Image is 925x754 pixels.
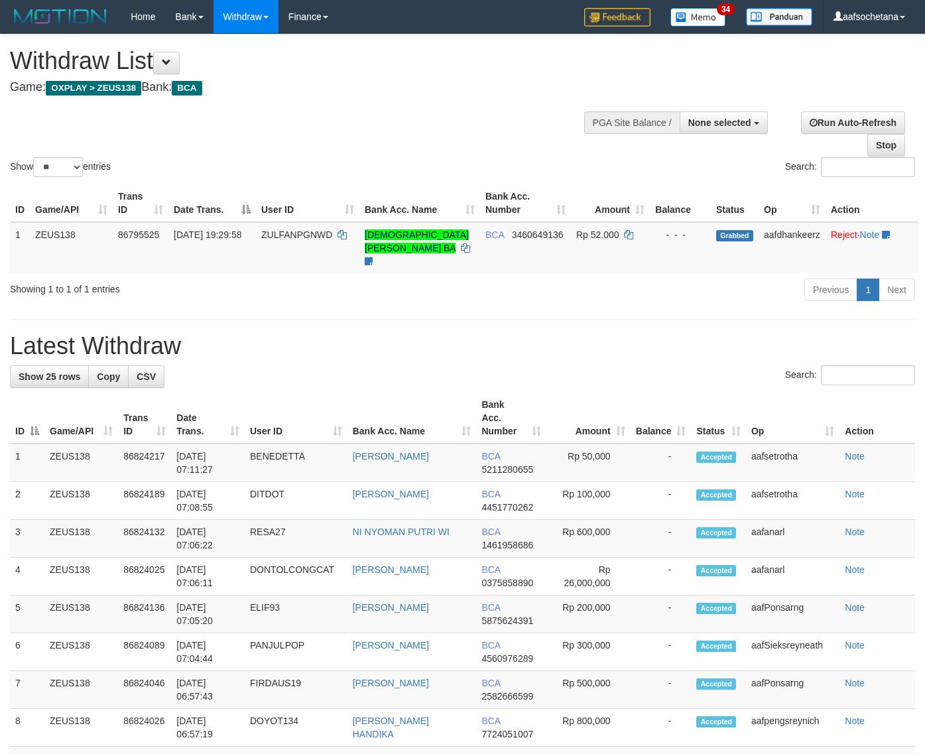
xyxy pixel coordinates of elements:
[10,633,44,671] td: 6
[10,671,44,709] td: 7
[746,520,839,558] td: aafanarl
[118,393,171,444] th: Trans ID: activate to sort column ascending
[10,444,44,482] td: 1
[631,633,692,671] td: -
[631,596,692,633] td: -
[576,229,619,240] span: Rp 52.000
[171,709,245,747] td: [DATE] 06:57:19
[10,482,44,520] td: 2
[245,520,347,558] td: RESA27
[481,615,533,626] span: Copy 5875624391 to clipboard
[245,596,347,633] td: ELIF93
[696,678,736,690] span: Accepted
[365,229,469,253] a: [DEMOGRAPHIC_DATA][PERSON_NAME] BA
[10,333,915,359] h1: Latest Withdraw
[485,229,504,240] span: BCA
[171,671,245,709] td: [DATE] 06:57:43
[481,451,500,462] span: BCA
[118,596,171,633] td: 86824136
[688,117,751,128] span: None selected
[717,3,735,15] span: 34
[245,671,347,709] td: FIRDAUS19
[118,558,171,596] td: 86824025
[481,578,533,588] span: Copy 0375858890 to clipboard
[171,393,245,444] th: Date Trans.: activate to sort column ascending
[44,482,118,520] td: ZEUS138
[481,678,500,688] span: BCA
[118,520,171,558] td: 86824132
[785,157,915,177] label: Search:
[631,558,692,596] td: -
[481,464,533,475] span: Copy 5211280655 to clipboard
[245,444,347,482] td: BENEDETTA
[584,8,650,27] img: Feedback.jpg
[546,671,631,709] td: Rp 500,000
[746,558,839,596] td: aafanarl
[353,564,429,575] a: [PERSON_NAME]
[118,633,171,671] td: 86824089
[128,365,164,388] a: CSV
[245,482,347,520] td: DITDOT
[33,157,83,177] select: Showentries
[631,709,692,747] td: -
[746,444,839,482] td: aafsetrotha
[860,229,880,240] a: Note
[44,633,118,671] td: ZEUS138
[19,371,80,382] span: Show 25 rows
[256,184,359,222] th: User ID: activate to sort column ascending
[245,393,347,444] th: User ID: activate to sort column ascending
[512,229,564,240] span: Copy 3460649136 to clipboard
[353,527,450,537] a: NI NYOMAN PUTRI WI
[353,602,429,613] a: [PERSON_NAME]
[845,564,865,575] a: Note
[571,184,650,222] th: Amount: activate to sort column ascending
[691,393,745,444] th: Status: activate to sort column ascending
[845,489,865,499] a: Note
[44,393,118,444] th: Game/API: activate to sort column ascending
[711,184,759,222] th: Status
[746,482,839,520] td: aafsetrotha
[359,184,480,222] th: Bank Acc. Name: activate to sort column ascending
[804,279,857,301] a: Previous
[137,371,156,382] span: CSV
[245,709,347,747] td: DOYOT134
[10,48,603,74] h1: Withdraw List
[821,157,915,177] input: Search:
[171,520,245,558] td: [DATE] 07:06:22
[46,81,141,95] span: OXPLAY > ZEUS138
[171,558,245,596] td: [DATE] 07:06:11
[10,520,44,558] td: 3
[879,279,915,301] a: Next
[168,184,256,222] th: Date Trans.: activate to sort column descending
[44,558,118,596] td: ZEUS138
[118,482,171,520] td: 86824189
[746,8,812,26] img: panduan.png
[785,365,915,385] label: Search:
[821,365,915,385] input: Search:
[481,729,533,739] span: Copy 7724051007 to clipboard
[10,184,30,222] th: ID
[10,7,111,27] img: MOTION_logo.png
[172,81,202,95] span: BCA
[481,564,500,575] span: BCA
[655,228,706,241] div: - - -
[118,444,171,482] td: 86824217
[584,111,680,134] div: PGA Site Balance /
[696,603,736,614] span: Accepted
[44,709,118,747] td: ZEUS138
[44,671,118,709] td: ZEUS138
[746,393,839,444] th: Op: activate to sort column ascending
[845,602,865,613] a: Note
[826,184,918,222] th: Action
[631,671,692,709] td: -
[353,640,429,651] a: [PERSON_NAME]
[10,709,44,747] td: 8
[670,8,726,27] img: Button%20Memo.svg
[546,393,631,444] th: Amount: activate to sort column ascending
[353,716,429,739] a: [PERSON_NAME] HANDIKA
[746,709,839,747] td: aafpengsreynich
[10,277,375,296] div: Showing 1 to 1 of 1 entries
[716,230,753,241] span: Grabbed
[10,222,30,273] td: 1
[113,184,168,222] th: Trans ID: activate to sort column ascending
